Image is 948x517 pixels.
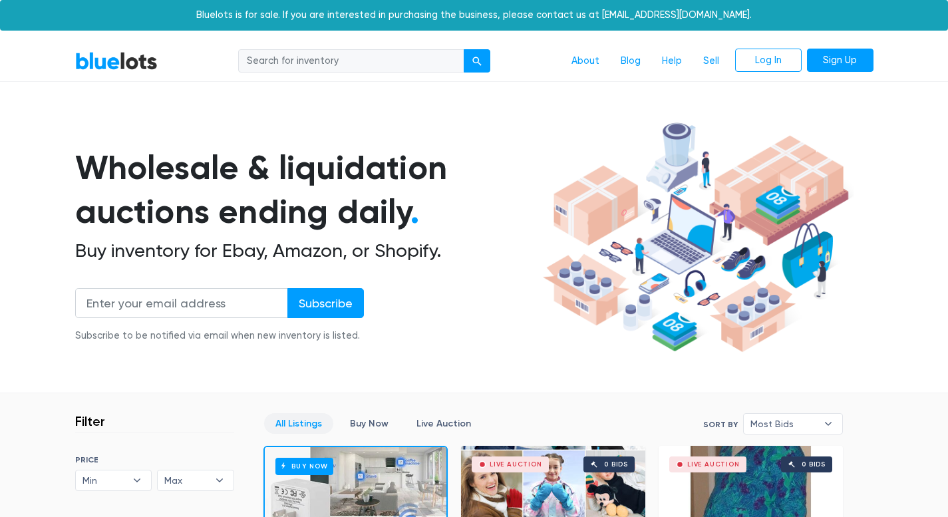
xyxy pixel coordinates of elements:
img: hero-ee84e7d0318cb26816c560f6b4441b76977f77a177738b4e94f68c95b2b83dbb.png [538,116,854,359]
h6: PRICE [75,455,234,464]
a: About [561,49,610,74]
span: Min [82,470,126,490]
a: All Listings [264,413,333,434]
h3: Filter [75,413,105,429]
a: Sign Up [807,49,873,73]
h6: Buy Now [275,458,333,474]
input: Search for inventory [238,49,464,73]
div: 0 bids [802,461,826,468]
b: ▾ [123,470,151,490]
div: Live Auction [490,461,542,468]
h1: Wholesale & liquidation auctions ending daily [75,146,538,234]
a: Blog [610,49,651,74]
a: Sell [693,49,730,74]
a: BlueLots [75,51,158,71]
input: Enter your email address [75,288,288,318]
div: Subscribe to be notified via email when new inventory is listed. [75,329,364,343]
a: Buy Now [339,413,400,434]
div: Live Auction [687,461,740,468]
b: ▾ [206,470,234,490]
a: Live Auction [405,413,482,434]
h2: Buy inventory for Ebay, Amazon, or Shopify. [75,240,538,262]
a: Help [651,49,693,74]
span: Max [164,470,208,490]
a: Log In [735,49,802,73]
span: . [410,192,419,232]
span: Most Bids [750,414,817,434]
div: 0 bids [604,461,628,468]
label: Sort By [703,419,738,431]
input: Subscribe [287,288,364,318]
b: ▾ [814,414,842,434]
